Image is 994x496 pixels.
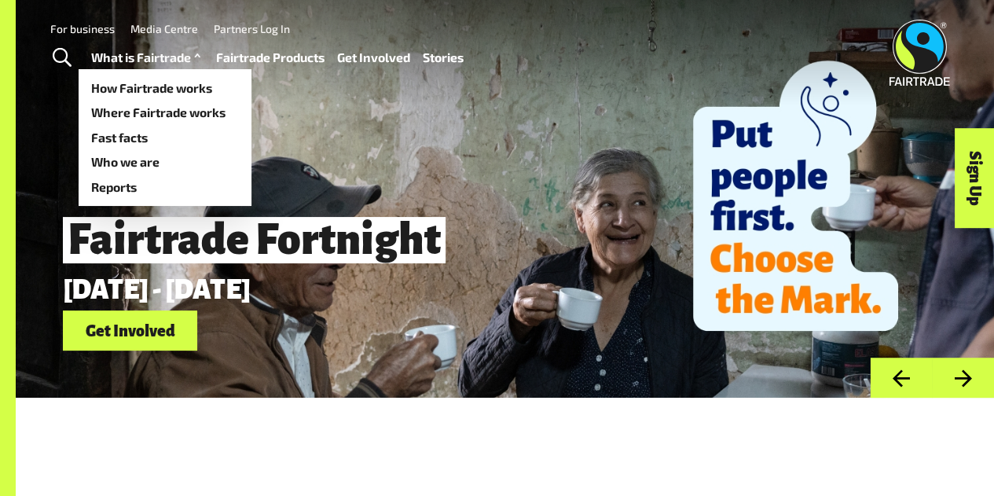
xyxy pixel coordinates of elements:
a: What is Fairtrade [91,46,204,68]
button: Previous [870,358,932,398]
a: Reports [79,175,251,200]
a: Stories [423,46,464,68]
span: Fairtrade Fortnight [63,217,446,263]
a: For business [50,22,115,35]
p: [DATE] - [DATE] [63,275,797,305]
a: Who we are [79,150,251,175]
a: Media Centre [130,22,198,35]
a: Get Involved [337,46,410,68]
img: Fairtrade Australia New Zealand logo [889,20,950,86]
a: Where Fairtrade works [79,100,251,125]
button: Next [932,358,994,398]
a: Get Involved [63,310,197,351]
a: Partners Log In [214,22,290,35]
a: How Fairtrade works [79,75,251,101]
a: Fast facts [79,125,251,150]
a: Fairtrade Products [216,46,325,68]
a: Toggle Search [42,39,81,78]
